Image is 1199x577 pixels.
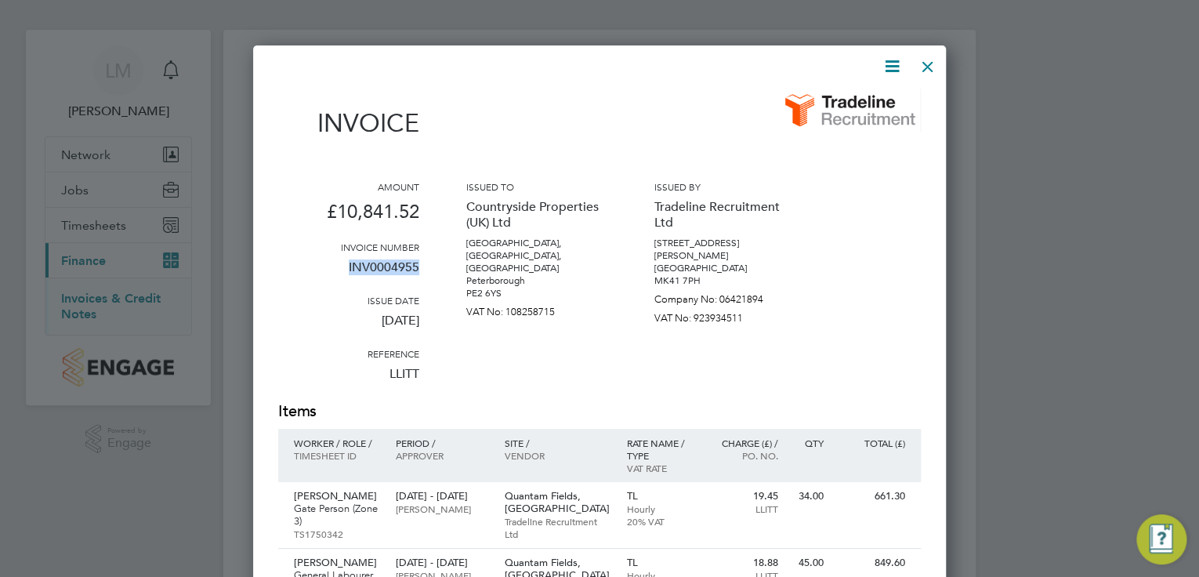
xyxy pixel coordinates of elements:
[654,180,795,193] h3: Issued by
[396,557,489,569] p: [DATE] - [DATE]
[294,503,379,528] p: Gate Person (Zone 3)
[654,274,795,287] p: MK41 7PH
[710,437,778,449] p: Charge (£) /
[278,307,419,347] p: [DATE]
[466,299,607,318] p: VAT No: 108258715
[654,262,795,274] p: [GEOGRAPHIC_DATA]
[466,274,607,287] p: Peterborough
[627,515,695,528] p: 20% VAT
[794,437,823,449] p: QTY
[505,490,611,515] p: Quantam Fields, [GEOGRAPHIC_DATA]
[627,490,695,503] p: TL
[654,193,795,237] p: Tradeline Recruitment Ltd
[839,437,905,449] p: Total (£)
[396,503,489,515] p: [PERSON_NAME]
[710,557,778,569] p: 18.88
[278,360,419,401] p: LLITT
[278,294,419,307] h3: Issue date
[278,108,419,138] h1: Invoice
[396,449,489,462] p: Approver
[710,503,778,515] p: LLITT
[780,89,921,132] img: tradelinerecruitment-logo-remittance.png
[505,515,611,540] p: Tradeline Recruitment Ltd
[466,287,607,299] p: PE2 6YS
[654,306,795,325] p: VAT No: 923934511
[466,180,607,193] h3: Issued to
[794,490,823,503] p: 34.00
[627,437,695,462] p: Rate name / type
[627,462,695,474] p: VAT rate
[654,237,795,262] p: [STREET_ADDRESS][PERSON_NAME]
[710,449,778,462] p: Po. No.
[278,253,419,294] p: INV0004955
[839,557,905,569] p: 849.60
[278,347,419,360] h3: Reference
[278,180,419,193] h3: Amount
[627,503,695,515] p: Hourly
[396,490,489,503] p: [DATE] - [DATE]
[794,557,823,569] p: 45.00
[839,490,905,503] p: 661.30
[505,449,611,462] p: Vendor
[505,437,611,449] p: Site /
[278,241,419,253] h3: Invoice number
[294,449,379,462] p: Timesheet ID
[294,557,379,569] p: [PERSON_NAME]
[466,193,607,237] p: Countryside Properties (UK) Ltd
[627,557,695,569] p: TL
[294,528,379,540] p: TS1750342
[278,401,921,423] h2: Items
[278,193,419,241] p: £10,841.52
[294,437,379,449] p: Worker / Role /
[654,287,795,306] p: Company No: 06421894
[294,490,379,503] p: [PERSON_NAME]
[1136,514,1186,564] button: Engage Resource Center
[396,437,489,449] p: Period /
[710,490,778,503] p: 19.45
[466,237,607,274] p: [GEOGRAPHIC_DATA], [GEOGRAPHIC_DATA], [GEOGRAPHIC_DATA]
